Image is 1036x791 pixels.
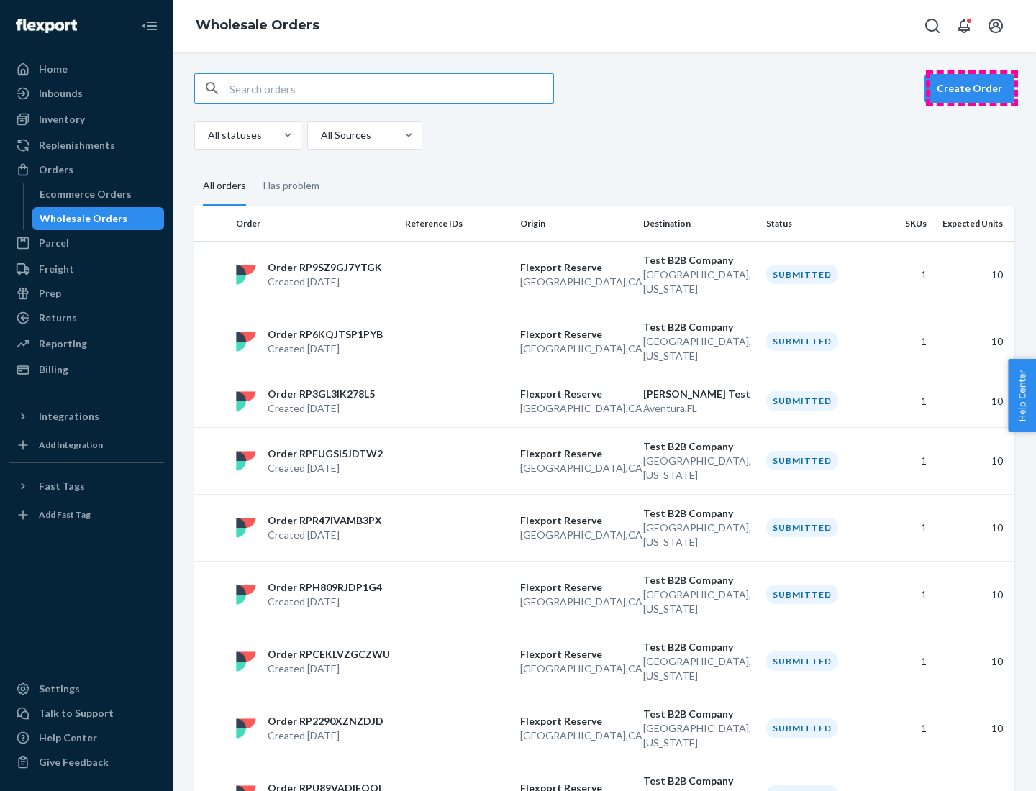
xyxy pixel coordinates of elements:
div: Submitted [766,332,838,351]
a: Billing [9,358,164,381]
button: Fast Tags [9,475,164,498]
p: [GEOGRAPHIC_DATA] , [US_STATE] [643,587,755,616]
th: Origin [514,206,637,241]
p: Created [DATE] [268,595,382,609]
th: Order [230,206,399,241]
p: [GEOGRAPHIC_DATA] , [US_STATE] [643,334,755,363]
button: Give Feedback [9,751,164,774]
div: Submitted [766,451,838,470]
a: Help Center [9,726,164,749]
td: 1 [875,695,932,762]
p: Order RP2290XZNZDJD [268,714,383,728]
button: Help Center [1008,359,1036,432]
ol: breadcrumbs [184,5,331,47]
a: Returns [9,306,164,329]
td: 10 [932,494,1014,561]
p: Flexport Reserve [520,714,632,728]
img: flexport logo [236,265,256,285]
p: [GEOGRAPHIC_DATA] , CA [520,662,632,676]
a: Replenishments [9,134,164,157]
a: Home [9,58,164,81]
p: Test B2B Company [643,707,755,721]
div: Add Integration [39,439,103,451]
div: Inventory [39,112,85,127]
div: Talk to Support [39,706,114,721]
div: Has problem [263,167,319,204]
a: Inventory [9,108,164,131]
a: Freight [9,257,164,280]
img: flexport logo [236,451,256,471]
td: 1 [875,628,932,695]
p: Created [DATE] [268,528,382,542]
p: Test B2B Company [643,573,755,587]
div: Ecommerce Orders [40,187,132,201]
button: Integrations [9,405,164,428]
p: [GEOGRAPHIC_DATA] , CA [520,595,632,609]
td: 1 [875,494,932,561]
p: Order RPCEKLVZGCZWU [268,647,390,662]
div: Submitted [766,651,838,671]
input: Search orders [230,74,553,103]
img: Flexport logo [16,19,77,33]
div: Parcel [39,236,69,250]
button: Close Navigation [135,12,164,40]
div: Returns [39,311,77,325]
div: Reporting [39,337,87,351]
a: Ecommerce Orders [32,183,165,206]
p: Order RP3GL3IK278L5 [268,387,375,401]
td: 10 [932,375,1014,427]
p: Flexport Reserve [520,647,632,662]
div: Help Center [39,731,97,745]
p: Order RP9SZ9GJ7YTGK [268,260,382,275]
div: Integrations [39,409,99,424]
th: Expected Units [932,206,1014,241]
input: All statuses [206,128,208,142]
a: Wholesale Orders [196,17,319,33]
p: Created [DATE] [268,662,390,676]
p: [GEOGRAPHIC_DATA] , [US_STATE] [643,654,755,683]
button: Open Search Box [918,12,947,40]
div: Orders [39,163,73,177]
a: Reporting [9,332,164,355]
p: Test B2B Company [643,774,755,788]
a: Talk to Support [9,702,164,725]
img: flexport logo [236,585,256,605]
input: All Sources [319,128,321,142]
div: Submitted [766,718,838,738]
div: Add Fast Tag [39,508,91,521]
p: Order RP6KQJTSP1PYB [268,327,383,342]
p: [GEOGRAPHIC_DATA] , CA [520,528,632,542]
div: Submitted [766,518,838,537]
th: Reference IDs [399,206,514,241]
p: Test B2B Company [643,439,755,454]
p: Test B2B Company [643,253,755,268]
a: Orders [9,158,164,181]
th: Destination [637,206,760,241]
p: Created [DATE] [268,728,383,743]
p: Flexport Reserve [520,447,632,461]
div: Wholesale Orders [40,211,127,226]
p: [GEOGRAPHIC_DATA] , CA [520,275,632,289]
td: 1 [875,561,932,628]
p: Flexport Reserve [520,580,632,595]
div: Submitted [766,265,838,284]
p: Order RPH809RJDP1G4 [268,580,382,595]
p: [GEOGRAPHIC_DATA] , CA [520,401,632,416]
a: Wholesale Orders [32,207,165,230]
td: 1 [875,427,932,494]
p: Aventura , FL [643,401,755,416]
td: 10 [932,628,1014,695]
p: Flexport Reserve [520,327,632,342]
td: 10 [932,308,1014,375]
div: Submitted [766,391,838,411]
button: Open account menu [981,12,1010,40]
button: Open notifications [950,12,978,40]
p: Flexport Reserve [520,387,632,401]
img: flexport logo [236,718,256,739]
td: 10 [932,427,1014,494]
p: Created [DATE] [268,461,383,475]
td: 1 [875,308,932,375]
p: Created [DATE] [268,275,382,289]
p: Order RPR47IVAMB3PX [268,513,382,528]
